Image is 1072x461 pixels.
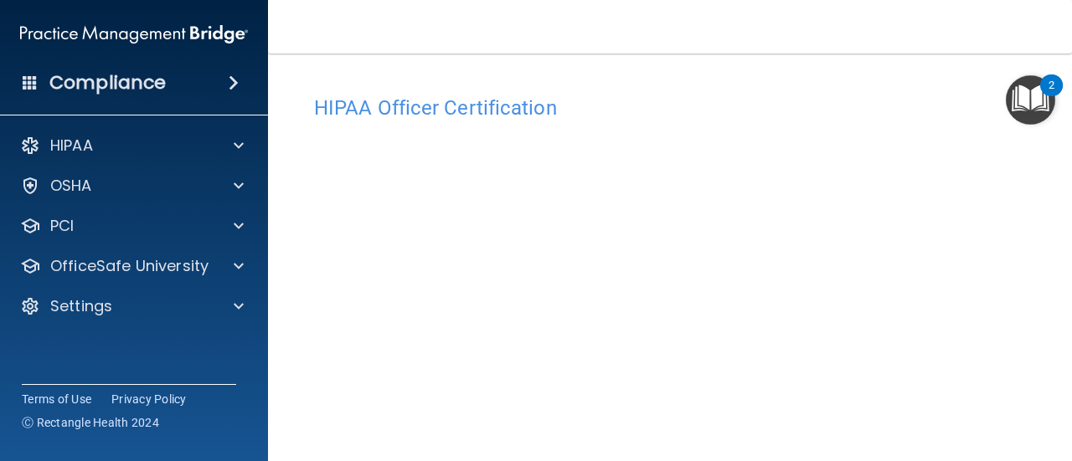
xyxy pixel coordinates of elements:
[50,136,93,156] p: HIPAA
[20,256,244,276] a: OfficeSafe University
[50,296,112,316] p: Settings
[20,18,248,51] img: PMB logo
[20,296,244,316] a: Settings
[1049,85,1054,107] div: 2
[22,391,91,407] a: Terms of Use
[111,391,187,407] a: Privacy Policy
[22,414,159,431] span: Ⓒ Rectangle Health 2024
[20,216,244,236] a: PCI
[50,216,74,236] p: PCI
[50,256,209,276] p: OfficeSafe University
[49,71,166,95] h4: Compliance
[50,176,92,196] p: OSHA
[1006,75,1055,125] button: Open Resource Center, 2 new notifications
[20,176,244,196] a: OSHA
[20,136,244,156] a: HIPAA
[314,97,1026,119] h4: HIPAA Officer Certification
